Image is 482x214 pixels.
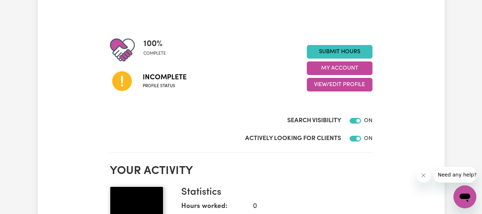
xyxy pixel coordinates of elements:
[110,164,372,178] h2: Your activity
[433,167,476,183] iframe: Message from company
[143,38,166,50] span: 100 %
[307,45,372,59] a: Submit Hours
[4,5,43,11] span: Need any help?
[287,116,341,125] label: Search Visibility
[453,185,476,208] iframe: Button to launch messaging window
[307,78,372,91] button: View/Edit Profile
[307,61,372,75] button: My Account
[143,83,187,89] span: Profile status
[143,50,166,57] span: complete
[143,72,187,83] span: Incomplete
[247,201,367,212] dd: 0
[364,136,372,141] span: ON
[143,38,172,63] div: Profile completeness: 100%
[364,118,372,124] span: ON
[181,186,367,199] h3: Statistics
[245,134,341,143] label: Actively Looking for Clients
[416,168,431,183] iframe: Close message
